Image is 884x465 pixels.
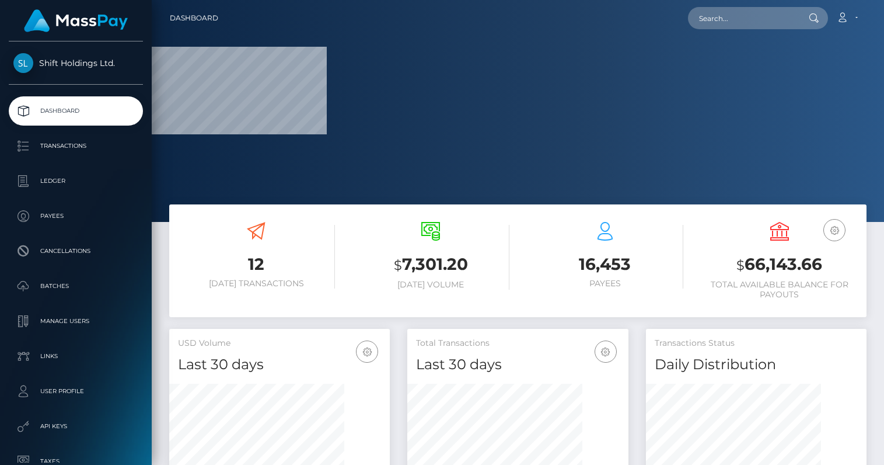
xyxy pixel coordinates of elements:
h3: 12 [178,253,335,276]
p: Manage Users [13,313,138,330]
p: User Profile [13,383,138,400]
h6: Total Available Balance for Payouts [701,280,858,300]
a: Dashboard [9,96,143,126]
h4: Last 30 days [178,355,381,375]
img: Shift Holdings Ltd. [13,53,33,73]
a: API Keys [9,412,143,441]
h5: Total Transactions [416,338,619,349]
p: Ledger [13,172,138,190]
p: Batches [13,277,138,295]
p: Dashboard [13,102,138,120]
p: Payees [13,207,138,225]
a: Payees [9,202,143,231]
p: API Keys [13,418,138,435]
small: $ [394,257,402,273]
a: Transactions [9,131,143,161]
a: Cancellations [9,237,143,266]
input: Search... [688,7,798,29]
a: Batches [9,272,143,301]
a: Dashboard [170,6,218,30]
p: Cancellations [13,242,138,260]
h6: [DATE] Transactions [178,279,335,289]
h5: Transactions Status [655,338,858,349]
h3: 16,453 [527,253,684,276]
small: $ [736,257,745,273]
a: Manage Users [9,307,143,336]
h4: Last 30 days [416,355,619,375]
p: Links [13,348,138,365]
a: Ledger [9,166,143,196]
h4: Daily Distribution [655,355,858,375]
p: Transactions [13,137,138,155]
a: Links [9,342,143,371]
span: Shift Holdings Ltd. [9,58,143,68]
a: User Profile [9,377,143,406]
h5: USD Volume [178,338,381,349]
h6: Payees [527,279,684,289]
h3: 66,143.66 [701,253,858,277]
img: MassPay Logo [24,9,128,32]
h3: 7,301.20 [352,253,509,277]
h6: [DATE] Volume [352,280,509,290]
